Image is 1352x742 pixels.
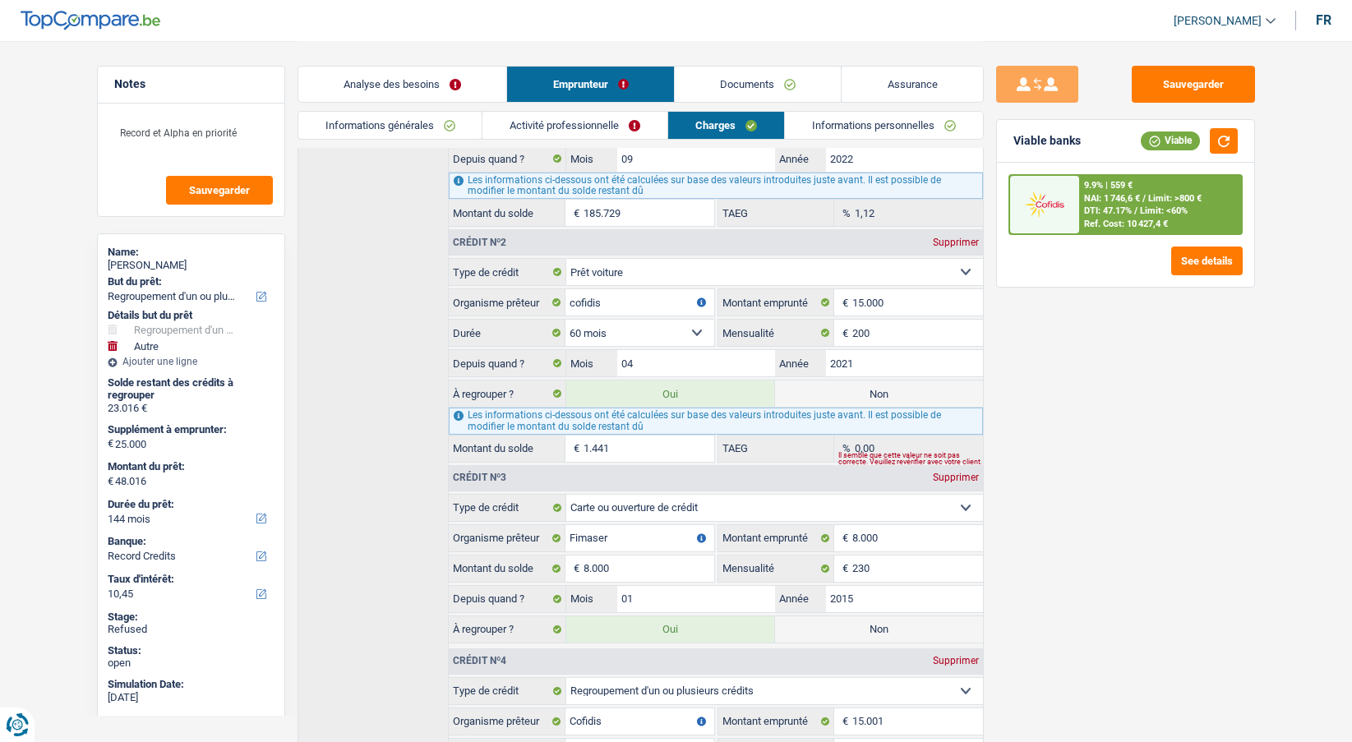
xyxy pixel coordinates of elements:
[834,289,852,316] span: €
[1134,205,1137,216] span: /
[449,525,565,551] label: Organisme prêteur
[718,289,835,316] label: Montant emprunté
[449,616,566,643] label: À regrouper ?
[566,586,617,612] label: Mois
[108,309,275,322] div: Détails but du prêt
[1142,193,1146,204] span: /
[1174,14,1262,28] span: [PERSON_NAME]
[449,408,982,434] div: Les informations ci-dessous ont été calculées sur base des valeurs introduites juste avant. Il es...
[21,11,160,30] img: TopCompare Logo
[1084,219,1168,229] div: Ref. Cost: 10 427,4 €
[449,173,982,199] div: Les informations ci-dessous ont été calculées sur base des valeurs introduites juste avant. Il es...
[785,112,983,139] a: Informations personnelles
[718,320,835,346] label: Mensualité
[449,708,565,735] label: Organisme prêteur
[775,145,826,172] label: Année
[108,678,275,691] div: Simulation Date:
[718,708,835,735] label: Montant emprunté
[566,350,617,376] label: Mois
[718,555,835,582] label: Mensualité
[617,145,774,172] input: MM
[449,586,566,612] label: Depuis quand ?
[108,275,271,288] label: But du prêt:
[566,145,617,172] label: Mois
[449,237,510,247] div: Crédit nº2
[1013,134,1081,148] div: Viable banks
[929,472,983,482] div: Supprimer
[929,237,983,247] div: Supprimer
[1171,247,1243,275] button: See details
[108,402,275,415] div: 23.016 €
[1141,131,1200,150] div: Viable
[449,495,566,521] label: Type de crédit
[565,200,584,226] span: €
[1140,205,1188,216] span: Limit: <60%
[108,356,275,367] div: Ajouter une ligne
[108,437,113,450] span: €
[826,145,983,172] input: AAAA
[566,380,774,407] label: Oui
[166,176,273,205] button: Sauvegarder
[565,436,584,462] span: €
[108,657,275,670] div: open
[826,586,983,612] input: AAAA
[675,67,842,102] a: Documents
[668,112,784,139] a: Charges
[1084,193,1140,204] span: NAI: 1 746,6 €
[449,472,510,482] div: Crédit nº3
[566,616,774,643] label: Oui
[449,678,566,704] label: Type de crédit
[617,350,774,376] input: MM
[449,555,565,582] label: Montant du solde
[1316,12,1331,28] div: fr
[108,460,271,473] label: Montant du prêt:
[826,350,983,376] input: AAAA
[1148,193,1202,204] span: Limit: >800 €
[617,586,774,612] input: MM
[834,708,852,735] span: €
[114,77,268,91] h5: Notes
[449,320,565,346] label: Durée
[1084,205,1132,216] span: DTI: 47.17%
[834,555,852,582] span: €
[449,436,565,462] label: Montant du solde
[834,200,855,226] span: %
[108,498,271,511] label: Durée du prêt:
[108,475,113,488] span: €
[775,616,983,643] label: Non
[834,525,852,551] span: €
[834,320,852,346] span: €
[507,67,674,102] a: Emprunteur
[189,185,250,196] span: Sauvegarder
[1084,180,1133,191] div: 9.9% | 559 €
[449,259,566,285] label: Type de crédit
[775,350,826,376] label: Année
[108,246,275,259] div: Name:
[449,380,566,407] label: À regrouper ?
[449,200,565,226] label: Montant du solde
[775,380,983,407] label: Non
[834,436,855,462] span: %
[929,656,983,666] div: Supprimer
[108,691,275,704] div: [DATE]
[449,145,566,172] label: Depuis quand ?
[482,112,667,139] a: Activité professionnelle
[718,436,835,462] label: TAEG
[108,611,275,624] div: Stage:
[449,350,566,376] label: Depuis quand ?
[565,555,584,582] span: €
[108,259,275,272] div: [PERSON_NAME]
[108,573,271,586] label: Taux d'intérêt:
[1132,66,1255,103] button: Sauvegarder
[108,376,275,402] div: Solde restant des crédits à regrouper
[298,112,482,139] a: Informations générales
[718,525,835,551] label: Montant emprunté
[449,289,565,316] label: Organisme prêteur
[718,200,835,226] label: TAEG
[842,67,983,102] a: Assurance
[108,644,275,657] div: Status:
[108,535,271,548] label: Banque:
[108,423,271,436] label: Supplément à emprunter:
[1014,189,1075,219] img: Cofidis
[838,455,982,462] div: Il semble que cette valeur ne soit pas correcte. Veuillez revérifier avec votre client.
